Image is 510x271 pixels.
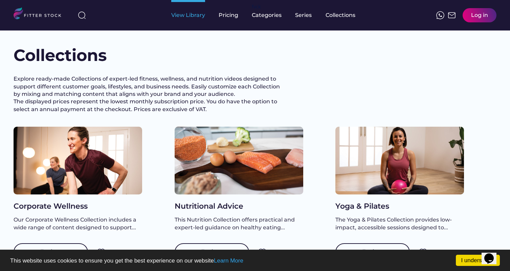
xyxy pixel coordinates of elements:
[40,248,62,256] div: Explore
[14,216,142,231] div: Our Corporate Wellness Collection includes a wide range of content designed to support...
[175,201,303,212] div: Nutritional Advice
[295,12,312,19] div: Series
[175,216,303,231] div: This Nutrition Collection offers practical and expert-led guidance on healthy eating...
[362,248,383,256] div: Explore
[252,12,282,19] div: Categories
[326,12,355,19] div: Collections
[171,12,205,19] div: View Library
[201,248,222,256] div: Explore
[14,75,284,113] h2: Explore ready-made Collections of expert-led fitness, wellness, and nutrition videos designed to ...
[14,44,107,67] h1: Collections
[436,11,444,19] img: meteor-icons_whatsapp%20%281%29.svg
[14,7,67,21] img: LOGO.svg
[258,248,266,256] img: Group%201000002324.svg
[335,201,464,212] div: Yoga & Pilates
[14,201,142,212] div: Corporate Wellness
[214,257,243,264] a: Learn More
[252,3,261,10] div: fvck
[97,248,105,256] img: Group%201000002324.svg
[10,258,500,264] p: This website uses cookies to ensure you get the best experience on our website
[456,255,500,266] a: I understand!
[78,11,86,19] img: search-normal%203.svg
[335,216,464,231] div: The Yoga & Pilates Collection provides low-impact, accessible sessions designed to...
[419,248,427,256] img: Group%201000002324.svg
[219,12,238,19] div: Pricing
[471,12,488,19] div: Log in
[482,244,503,264] iframe: chat widget
[448,11,456,19] img: Frame%2051.svg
